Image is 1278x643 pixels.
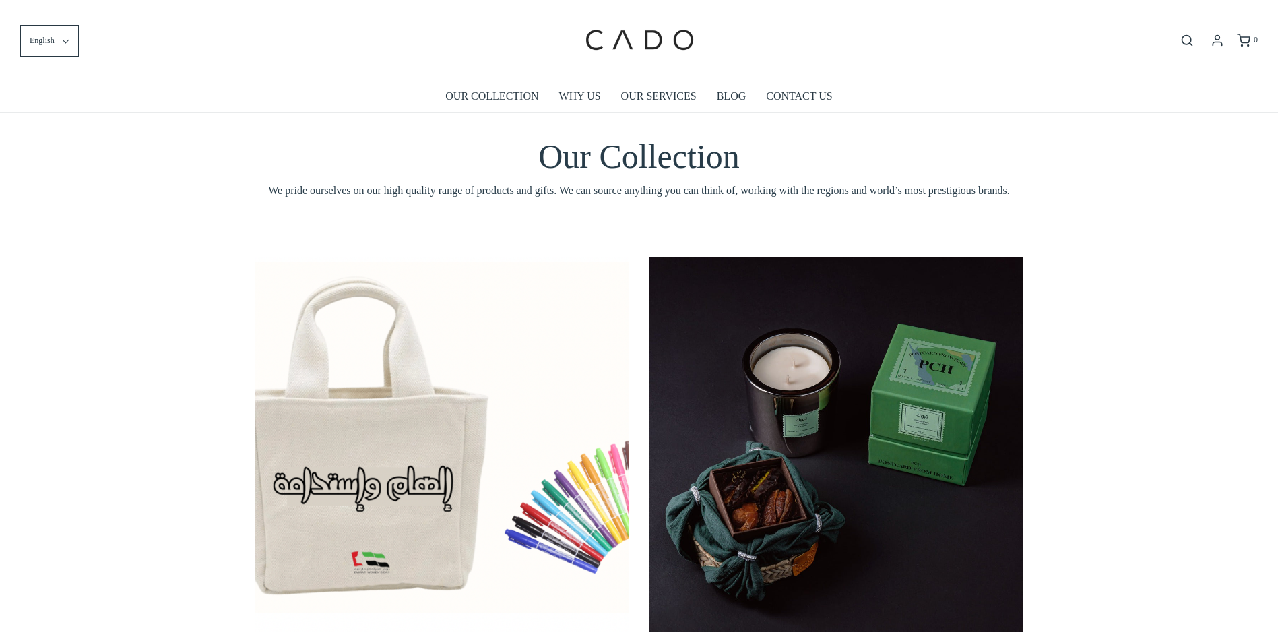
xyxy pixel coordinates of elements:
[717,81,746,112] a: BLOG
[559,81,601,112] a: WHY US
[1254,35,1258,44] span: 0
[1175,33,1199,48] button: Open search bar
[255,257,629,632] img: screenshot-20220711-at-064307-1657774959634.png
[581,10,696,71] img: cadogifting
[621,81,697,112] a: OUR SERVICES
[538,137,740,175] span: Our Collection
[30,34,55,47] span: English
[766,81,832,112] a: CONTACT US
[445,81,538,112] a: OUR COLLECTION
[1236,34,1258,47] a: 0
[255,182,1023,200] span: We pride ourselves on our high quality range of products and gifts. We can source anything you ca...
[649,257,1023,632] img: cado_gifting--_fja6726-1-1-1657775317757.jpg
[20,25,79,57] button: English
